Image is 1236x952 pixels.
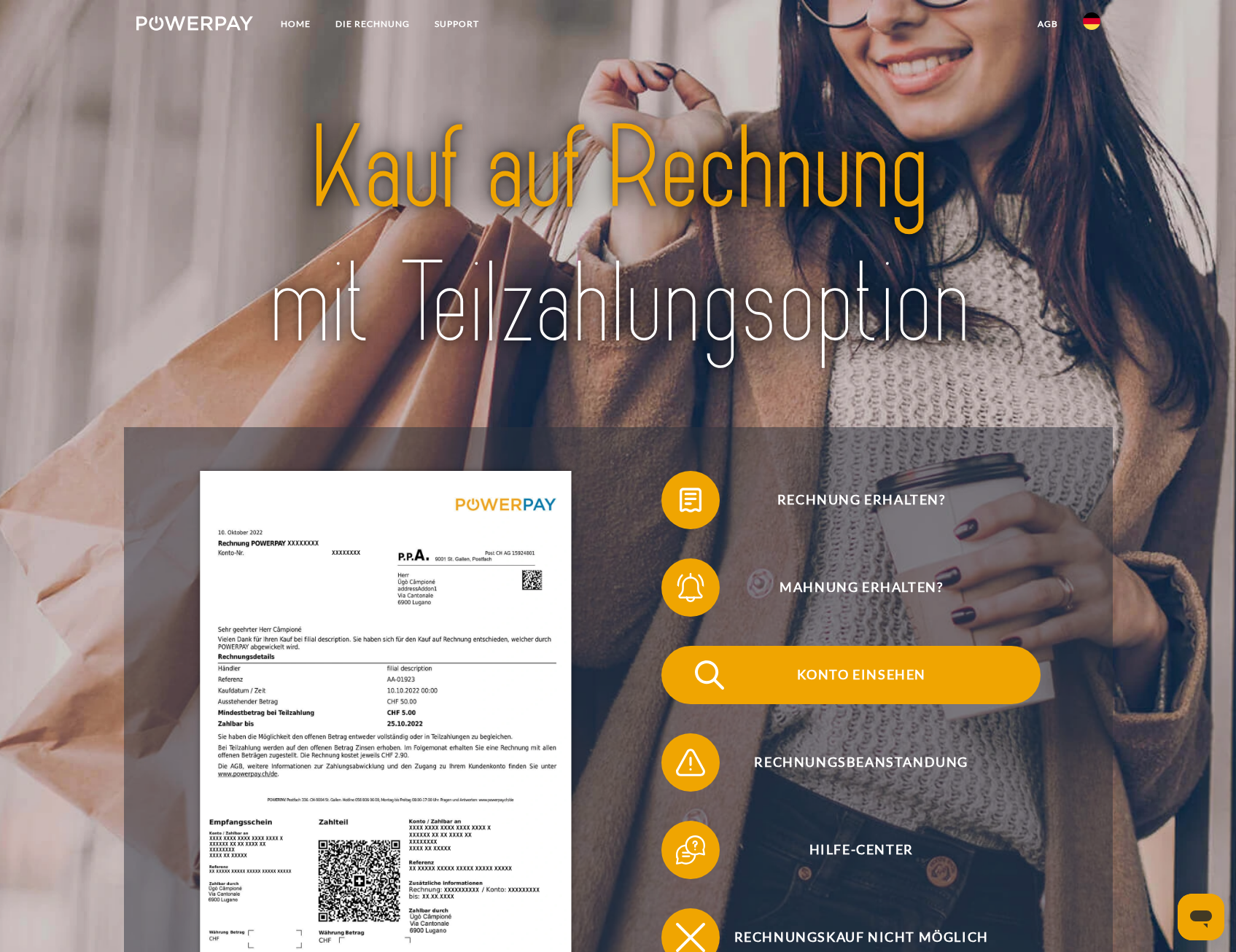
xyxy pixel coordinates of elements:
[422,11,491,37] a: SUPPORT
[661,471,1041,529] button: Rechnung erhalten?
[661,646,1041,704] button: Konto einsehen
[661,821,1041,879] button: Hilfe-Center
[683,733,1040,792] span: Rechnungsbeanstandung
[683,821,1040,879] span: Hilfe-Center
[672,832,709,868] img: qb_help.svg
[683,558,1040,617] span: Mahnung erhalten?
[683,646,1040,704] span: Konto einsehen
[672,569,709,606] img: qb_bell.svg
[691,657,728,693] img: qb_search.svg
[1178,894,1224,940] iframe: Schaltfläche zum Öffnen des Messaging-Fensters
[268,11,323,37] a: Home
[1083,12,1100,30] img: de
[672,482,709,518] img: qb_bill.svg
[661,733,1041,792] button: Rechnungsbeanstandung
[184,95,1053,378] img: title-powerpay_de.svg
[683,471,1040,529] span: Rechnung erhalten?
[1025,11,1070,37] a: agb
[136,16,254,31] img: logo-powerpay-white.svg
[323,11,422,37] a: DIE RECHNUNG
[661,558,1041,617] button: Mahnung erhalten?
[672,744,709,781] img: qb_warning.svg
